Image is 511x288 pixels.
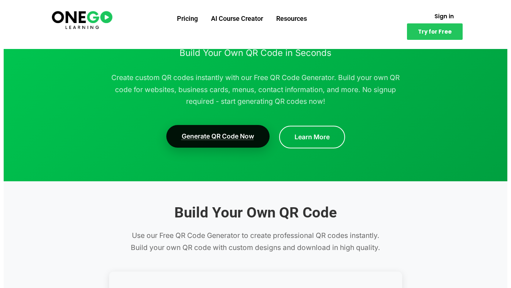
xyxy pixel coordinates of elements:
[43,46,468,61] p: Build Your Own QR Code in Seconds
[434,14,454,19] span: Sign in
[204,9,270,28] a: AI Course Creator
[270,9,314,28] a: Resources
[43,203,468,222] h2: Build Your Own QR Code
[279,126,345,148] a: Learn More
[418,29,452,34] span: Try for Free
[426,9,463,23] a: Sign in
[109,72,402,107] p: Create custom QR codes instantly with our Free QR Code Generator. Build your own QR code for webs...
[170,9,204,28] a: Pricing
[166,125,270,148] a: Generate QR Code Now
[127,230,384,253] p: Use our Free QR Code Generator to create professional QR codes instantly. Build your own QR code ...
[407,23,463,40] a: Try for Free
